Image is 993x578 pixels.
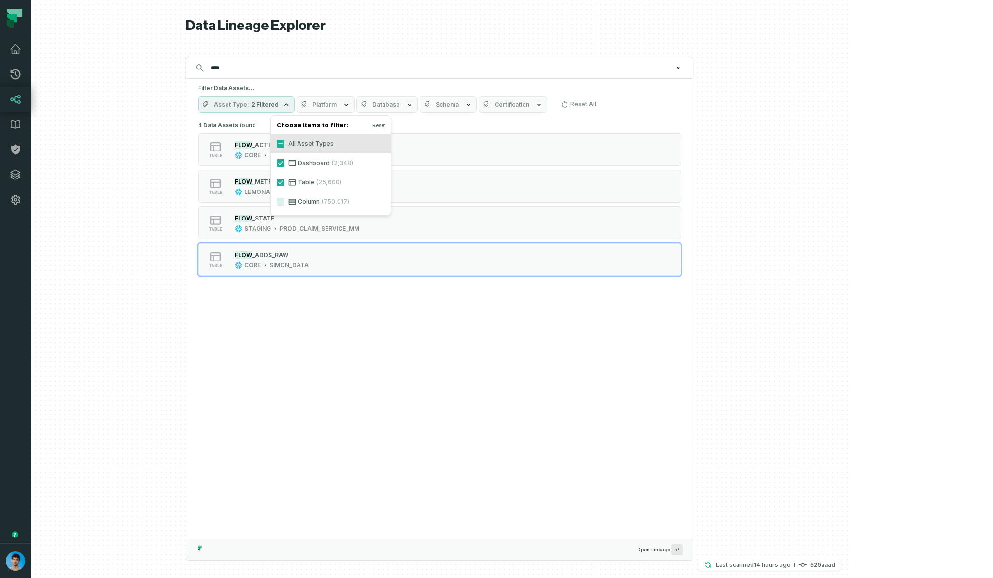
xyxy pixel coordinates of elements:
[209,227,222,232] span: table
[6,551,25,571] img: avatar of Omri Ildis
[11,530,19,539] div: Tooltip anchor
[332,159,353,167] span: (2,348)
[214,101,249,109] span: Asset Type
[271,173,391,192] label: Table
[209,190,222,195] span: table
[698,559,841,571] button: Last scanned[DATE] 5:12:45 AM525aaad
[754,561,791,568] relative-time: Sep 20, 2025, 5:12 AM GMT+3
[198,84,681,92] h5: Filter Data Assets...
[810,562,835,568] h4: 525aaad
[252,215,274,222] span: _STATE
[356,96,418,113] button: Database
[252,141,299,149] span: _ACTIONS_RAW
[316,179,341,186] span: (25,600)
[235,251,252,259] mark: FLOW
[198,170,681,203] button: tableLEMONADEARCS
[479,96,547,113] button: Certification
[716,560,791,570] p: Last scanned
[251,101,279,109] span: 2 Filtered
[671,544,683,555] span: Press ↵ to add a new Data Asset to the graph
[186,119,693,539] div: Suggestions
[198,243,681,276] button: tableCORESIMON_DATA
[209,153,222,158] span: table
[277,159,284,167] button: Dashboard(2,348)
[297,96,355,113] button: Platform
[673,63,683,73] button: Clear search query
[252,251,288,259] span: _ADDS_RAW
[209,263,222,268] span: table
[244,151,261,159] div: CORE
[277,179,284,186] button: Table(25,600)
[271,134,391,153] label: All Asset Types
[280,225,359,233] div: PROD_CLAIM_SERVICE_MM
[270,261,309,269] div: SIMON_DATA
[186,17,693,34] h1: Data Lineage Explorer
[252,178,282,185] span: _METRICS
[312,101,337,109] span: Platform
[244,225,271,233] div: STAGING
[244,261,261,269] div: CORE
[322,198,349,206] span: (750,017)
[277,140,284,148] button: All Asset Types
[270,151,309,159] div: SIMON_DATA
[637,544,683,555] span: Open Lineage
[420,96,477,113] button: Schema
[235,141,252,149] mark: FLOW
[244,188,278,196] div: LEMONADE
[436,101,459,109] span: Schema
[198,206,681,239] button: tableSTAGINGPROD_CLAIM_SERVICE_MM
[271,153,391,173] label: Dashboard
[372,122,385,129] button: Reset
[235,178,252,185] mark: FLOW
[235,215,252,222] mark: FLOW
[198,119,681,289] div: 4 Data Assets found
[372,101,400,109] span: Database
[271,120,391,134] h4: Choose items to filter:
[495,101,529,109] span: Certification
[198,96,295,113] button: Asset Type2 Filtered
[198,133,681,166] button: tableCORESIMON_DATA
[271,192,391,211] label: Column
[557,96,600,112] button: Reset All
[277,198,284,206] button: Column(750,017)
